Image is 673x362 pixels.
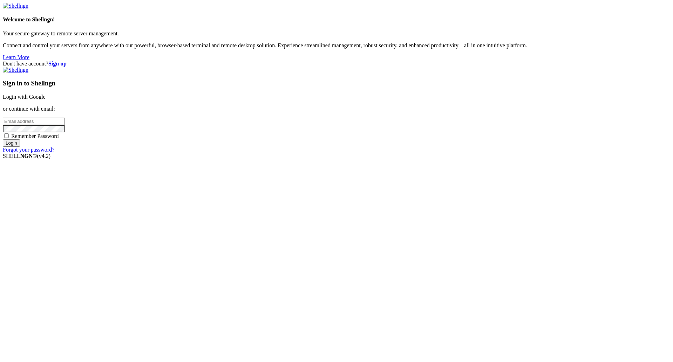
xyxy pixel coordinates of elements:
div: Don't have account? [3,61,670,67]
a: Login with Google [3,94,46,100]
p: Connect and control your servers from anywhere with our powerful, browser-based terminal and remo... [3,42,670,49]
a: Forgot your password? [3,147,54,153]
p: or continue with email: [3,106,670,112]
span: Remember Password [11,133,59,139]
input: Remember Password [4,133,9,138]
a: Learn More [3,54,29,60]
h3: Sign in to Shellngn [3,79,670,87]
input: Email address [3,118,65,125]
img: Shellngn [3,67,28,73]
span: SHELL © [3,153,50,159]
span: 4.2.0 [37,153,51,159]
p: Your secure gateway to remote server management. [3,30,670,37]
input: Login [3,139,20,147]
img: Shellngn [3,3,28,9]
a: Sign up [48,61,67,67]
h4: Welcome to Shellngn! [3,16,670,23]
b: NGN [20,153,33,159]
